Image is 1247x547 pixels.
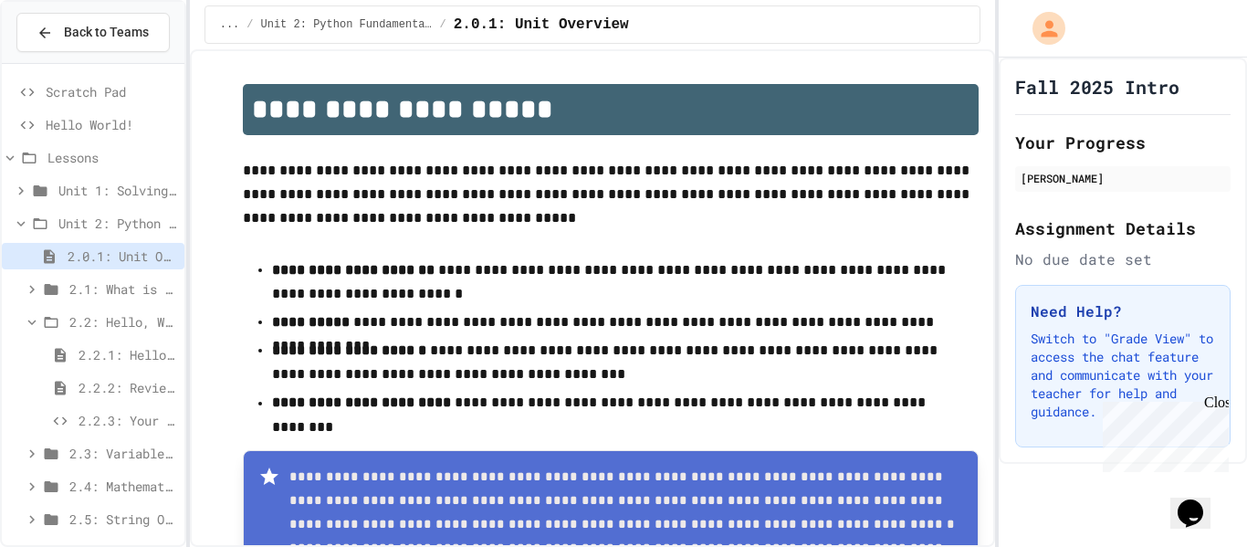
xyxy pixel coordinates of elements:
[47,148,177,167] span: Lessons
[46,115,177,134] span: Hello World!
[1031,330,1215,421] p: Switch to "Grade View" to access the chat feature and communicate with your teacher for help and ...
[69,477,177,496] span: 2.4: Mathematical Operators
[69,444,177,463] span: 2.3: Variables and Data Types
[220,17,240,32] span: ...
[46,82,177,101] span: Scratch Pad
[16,13,170,52] button: Back to Teams
[58,214,177,233] span: Unit 2: Python Fundamentals
[79,378,177,397] span: 2.2.2: Review - Hello, World!
[246,17,253,32] span: /
[69,312,177,331] span: 2.2: Hello, World!
[1015,130,1231,155] h2: Your Progress
[1021,170,1225,186] div: [PERSON_NAME]
[1015,216,1231,241] h2: Assignment Details
[69,279,177,299] span: 2.1: What is Code?
[1095,394,1229,472] iframe: chat widget
[7,7,126,116] div: Chat with us now!Close
[261,17,433,32] span: Unit 2: Python Fundamentals
[439,17,445,32] span: /
[454,14,629,36] span: 2.0.1: Unit Overview
[1013,7,1070,49] div: My Account
[1170,474,1229,529] iframe: chat widget
[68,247,177,266] span: 2.0.1: Unit Overview
[79,411,177,430] span: 2.2.3: Your Name and Favorite Movie
[1015,248,1231,270] div: No due date set
[1031,300,1215,322] h3: Need Help?
[69,510,177,529] span: 2.5: String Operators
[58,181,177,200] span: Unit 1: Solving Problems in Computer Science
[64,23,149,42] span: Back to Teams
[1015,74,1179,100] h1: Fall 2025 Intro
[79,345,177,364] span: 2.2.1: Hello, World!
